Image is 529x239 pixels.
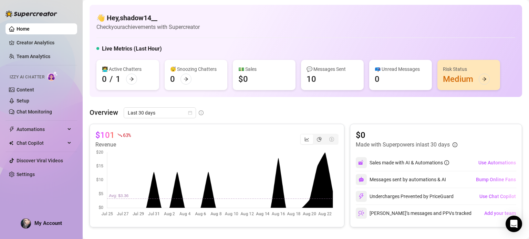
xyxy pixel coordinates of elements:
[443,65,495,73] div: Risk Status
[34,220,62,226] span: My Account
[358,210,364,216] img: svg%3e
[102,45,162,53] h5: Live Metrics (Last Hour)
[307,74,316,85] div: 10
[95,130,115,141] article: $101
[375,65,426,73] div: 📪 Unread Messages
[47,71,58,81] img: AI Chatter
[184,77,188,82] span: arrow-right
[95,141,131,149] article: Revenue
[356,208,471,219] div: [PERSON_NAME]’s messages and PPVs tracked
[479,191,516,202] button: Use Chat Copilot
[17,54,50,59] a: Team Analytics
[9,141,13,145] img: Chat Copilot
[17,98,29,104] a: Setup
[482,77,487,82] span: arrow-right
[188,111,192,115] span: calendar
[317,137,322,142] span: pie-chart
[329,137,334,142] span: dollar-circle
[17,109,52,115] a: Chat Monitoring
[123,132,131,138] span: 63 %
[9,127,14,132] span: thunderbolt
[10,74,44,80] span: Izzy AI Chatter
[17,87,34,93] a: Content
[6,10,57,17] img: logo-BBDzfeDw.svg
[199,110,204,115] span: info-circle
[304,137,309,142] span: line-chart
[453,142,457,147] span: info-circle
[476,177,516,182] span: Bump Online Fans
[238,74,248,85] div: $0
[170,65,222,73] div: 😴 Snoozing Chatters
[90,107,118,118] article: Overview
[21,219,31,228] img: ACg8ocIq1PKz16rusxmlEHnC5MaOh3IZD8Lc2_rDK_o_VEVuzRrONOzz=s96-c
[17,138,65,149] span: Chat Copilot
[129,77,134,82] span: arrow-right
[17,172,35,177] a: Settings
[96,23,200,31] article: Check your achievements with Supercreator
[102,65,154,73] div: 👩‍💻 Active Chatters
[117,133,122,138] span: fall
[17,124,65,135] span: Automations
[478,157,516,168] button: Use Automations
[375,74,380,85] div: 0
[170,74,175,85] div: 0
[96,13,200,23] h4: 👋 Hey, shadow14__
[359,177,364,182] img: svg%3e
[479,194,516,199] span: Use Chat Copilot
[17,26,30,32] a: Home
[17,158,63,163] a: Discover Viral Videos
[444,160,449,165] span: info-circle
[358,160,364,166] img: svg%3e
[476,174,516,185] button: Bump Online Fans
[478,160,516,165] span: Use Automations
[238,65,290,73] div: 💵 Sales
[356,130,457,141] article: $0
[17,37,72,48] a: Creator Analytics
[484,208,516,219] button: Add your team
[116,74,121,85] div: 1
[356,191,454,202] div: Undercharges Prevented by PriceGuard
[358,193,364,199] img: svg%3e
[128,108,192,118] span: Last 30 days
[300,134,339,145] div: segmented control
[356,174,446,185] div: Messages sent by automations & AI
[506,216,522,232] div: Open Intercom Messenger
[102,74,107,85] div: 0
[484,210,516,216] span: Add your team
[370,159,449,166] div: Sales made with AI & Automations
[356,141,450,149] article: Made with Superpowers in last 30 days
[307,65,358,73] div: 💬 Messages Sent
